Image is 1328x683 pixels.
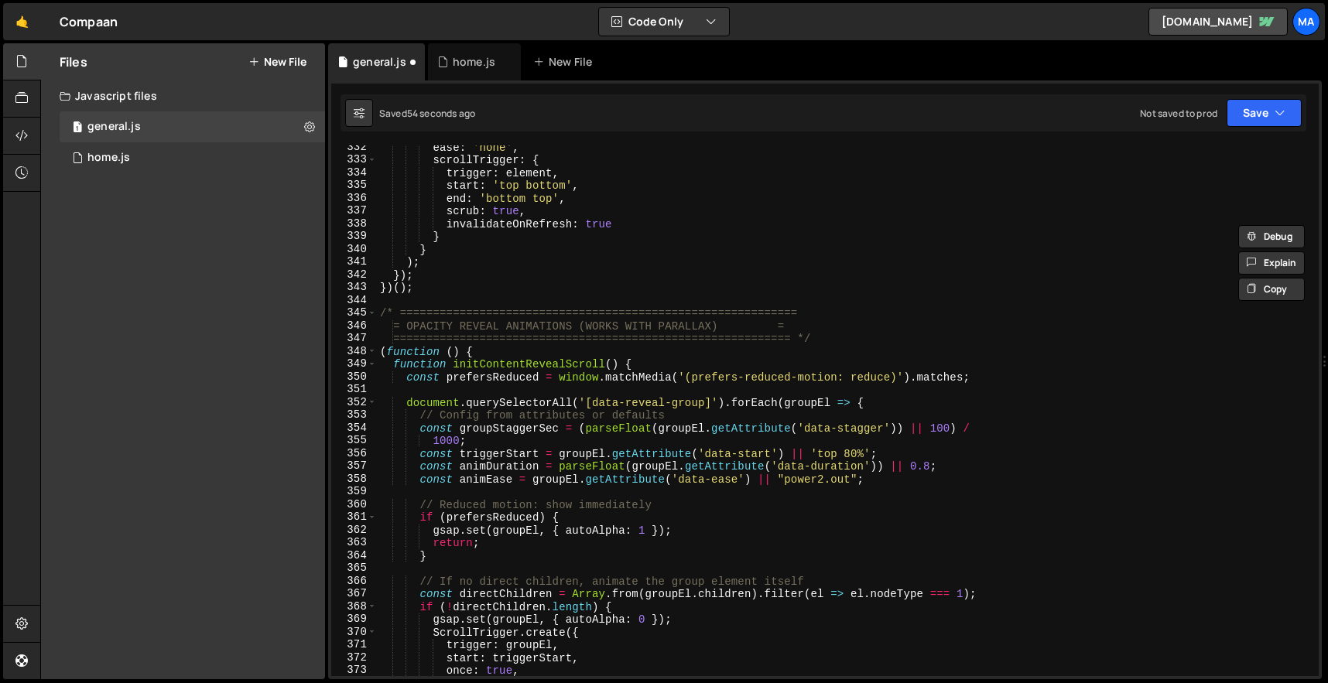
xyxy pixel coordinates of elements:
span: 1 [73,122,82,135]
div: 352 [331,396,377,409]
div: 335 [331,179,377,192]
button: Code Only [599,8,729,36]
div: 359 [331,485,377,498]
div: 346 [331,319,377,333]
button: Save [1227,99,1302,127]
div: 334 [331,166,377,179]
div: 373 [331,664,377,677]
div: 342 [331,268,377,282]
button: Explain [1238,251,1305,275]
div: 348 [331,345,377,358]
div: 364 [331,549,377,562]
div: 363 [331,536,377,549]
div: 16932/46367.js [60,111,325,142]
div: 358 [331,473,377,486]
div: 341 [331,255,377,268]
div: 350 [331,371,377,384]
div: 372 [331,651,377,664]
div: 54 seconds ago [407,107,475,120]
div: 366 [331,575,377,588]
button: Debug [1238,225,1305,248]
div: home.js [87,151,130,165]
div: 345 [331,306,377,319]
div: 347 [331,332,377,345]
div: 336 [331,192,377,205]
div: 349 [331,357,377,371]
button: Copy [1238,278,1305,301]
div: 362 [331,524,377,537]
div: 16932/46366.js [60,142,325,173]
div: general.js [353,54,406,70]
div: 337 [331,204,377,217]
div: Saved [379,107,475,120]
div: 351 [331,383,377,396]
a: [DOMAIN_NAME] [1148,8,1288,36]
div: 343 [331,281,377,294]
div: home.js [453,54,495,70]
div: Compaan [60,12,118,31]
div: 360 [331,498,377,511]
div: 332 [331,141,377,154]
div: 354 [331,422,377,435]
div: 338 [331,217,377,231]
a: 🤙 [3,3,41,40]
div: 340 [331,243,377,256]
a: Ma [1292,8,1320,36]
div: Not saved to prod [1140,107,1217,120]
h2: Files [60,53,87,70]
div: 339 [331,230,377,243]
div: 367 [331,587,377,600]
div: 370 [331,626,377,639]
div: 361 [331,511,377,524]
div: 368 [331,600,377,613]
button: New File [248,56,306,68]
div: Javascript files [41,80,325,111]
div: 333 [331,153,377,166]
div: 371 [331,638,377,651]
div: 365 [331,562,377,575]
div: New File [533,54,598,70]
div: 355 [331,434,377,447]
div: 356 [331,447,377,460]
div: general.js [87,120,141,134]
div: 369 [331,613,377,626]
div: 344 [331,294,377,307]
div: 357 [331,459,377,473]
div: 353 [331,408,377,422]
